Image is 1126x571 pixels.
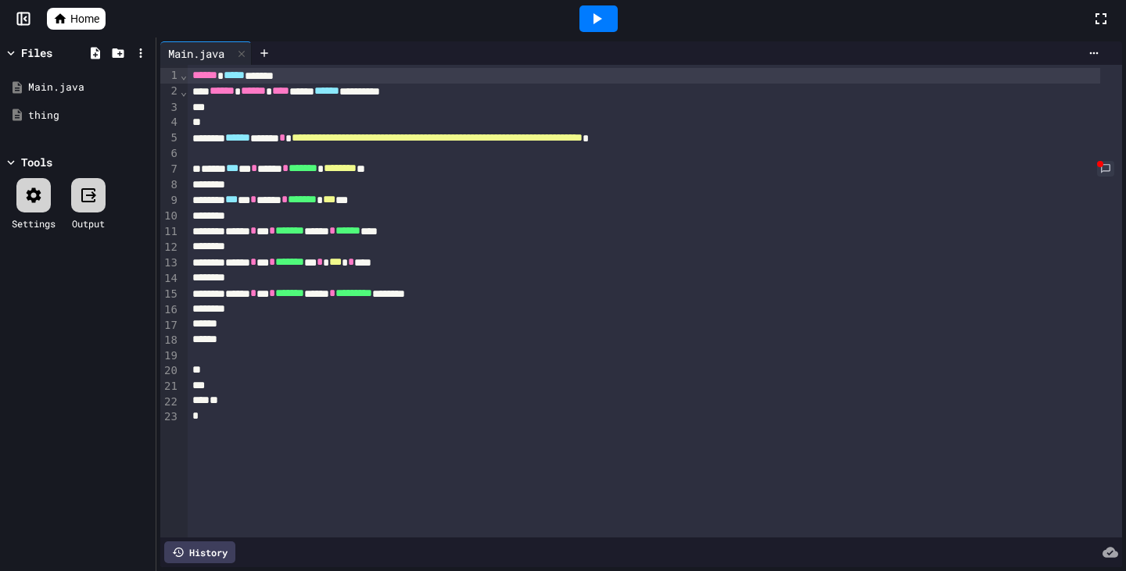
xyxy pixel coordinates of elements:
div: thing [28,108,150,123]
span: Home [70,11,99,27]
div: 8 [160,177,180,193]
span: Fold line [180,85,188,98]
div: 12 [160,240,180,255]
div: 22 [160,394,180,410]
div: History [164,541,235,563]
div: 9 [160,193,180,209]
div: 16 [160,302,180,318]
div: 4 [160,115,180,130]
div: 1 [160,68,180,84]
div: 23 [160,409,180,425]
div: 2 [160,84,180,99]
div: Main.java [160,41,252,65]
div: 21 [160,379,180,394]
div: 14 [160,271,180,287]
span: Fold line [180,69,188,81]
div: Files [21,45,52,61]
div: 19 [160,348,180,364]
div: 7 [160,162,180,177]
div: Main.java [160,45,232,62]
div: Settings [12,216,56,230]
div: 17 [160,318,180,334]
div: Output [72,216,105,230]
a: Home [47,8,106,30]
div: 13 [160,255,180,271]
div: Tools [21,154,52,170]
div: 11 [160,224,180,240]
div: 20 [160,363,180,379]
div: 18 [160,333,180,348]
div: 5 [160,130,180,146]
div: 6 [160,146,180,162]
div: Main.java [28,80,150,95]
div: 10 [160,209,180,224]
div: 15 [160,287,180,302]
div: 3 [160,100,180,116]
